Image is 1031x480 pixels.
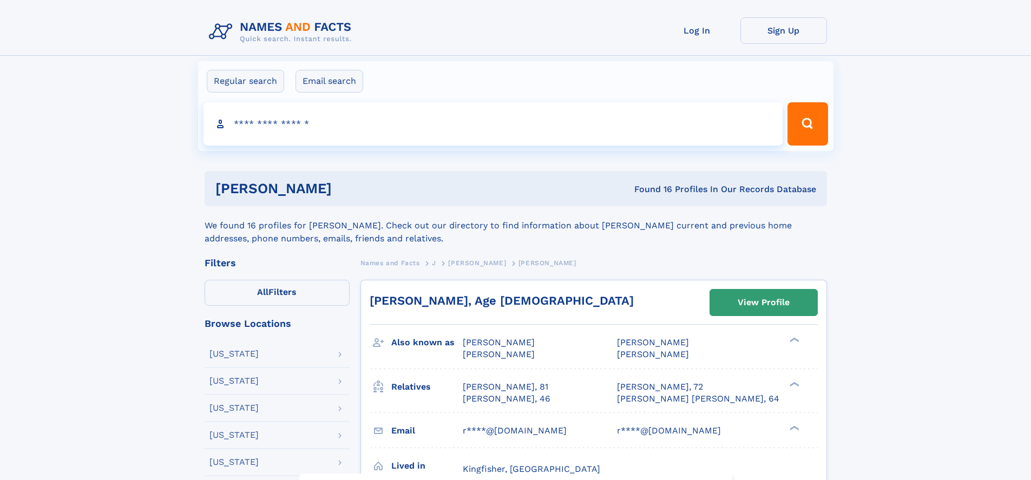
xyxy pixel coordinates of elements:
[391,378,463,396] h3: Relatives
[370,294,634,307] a: [PERSON_NAME], Age [DEMOGRAPHIC_DATA]
[207,70,284,93] label: Regular search
[654,17,740,44] a: Log In
[360,256,420,269] a: Names and Facts
[209,404,259,412] div: [US_STATE]
[617,381,703,393] a: [PERSON_NAME], 72
[738,290,790,315] div: View Profile
[203,102,783,146] input: search input
[215,182,483,195] h1: [PERSON_NAME]
[209,458,259,466] div: [US_STATE]
[257,287,268,297] span: All
[432,256,436,269] a: J
[617,393,779,405] a: [PERSON_NAME] [PERSON_NAME], 64
[463,393,550,405] a: [PERSON_NAME], 46
[205,280,350,306] label: Filters
[740,17,827,44] a: Sign Up
[432,259,436,267] span: J
[787,380,800,387] div: ❯
[463,337,535,347] span: [PERSON_NAME]
[448,259,506,267] span: [PERSON_NAME]
[617,349,689,359] span: [PERSON_NAME]
[518,259,576,267] span: [PERSON_NAME]
[205,206,827,245] div: We found 16 profiles for [PERSON_NAME]. Check out our directory to find information about [PERSON...
[483,183,816,195] div: Found 16 Profiles In Our Records Database
[463,349,535,359] span: [PERSON_NAME]
[209,431,259,439] div: [US_STATE]
[787,337,800,344] div: ❯
[205,258,350,268] div: Filters
[391,333,463,352] h3: Also known as
[391,457,463,475] h3: Lived in
[295,70,363,93] label: Email search
[617,337,689,347] span: [PERSON_NAME]
[205,17,360,47] img: Logo Names and Facts
[463,381,548,393] a: [PERSON_NAME], 81
[209,350,259,358] div: [US_STATE]
[463,464,600,474] span: Kingfisher, [GEOGRAPHIC_DATA]
[205,319,350,328] div: Browse Locations
[710,290,817,315] a: View Profile
[448,256,506,269] a: [PERSON_NAME]
[787,102,828,146] button: Search Button
[209,377,259,385] div: [US_STATE]
[391,422,463,440] h3: Email
[787,424,800,431] div: ❯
